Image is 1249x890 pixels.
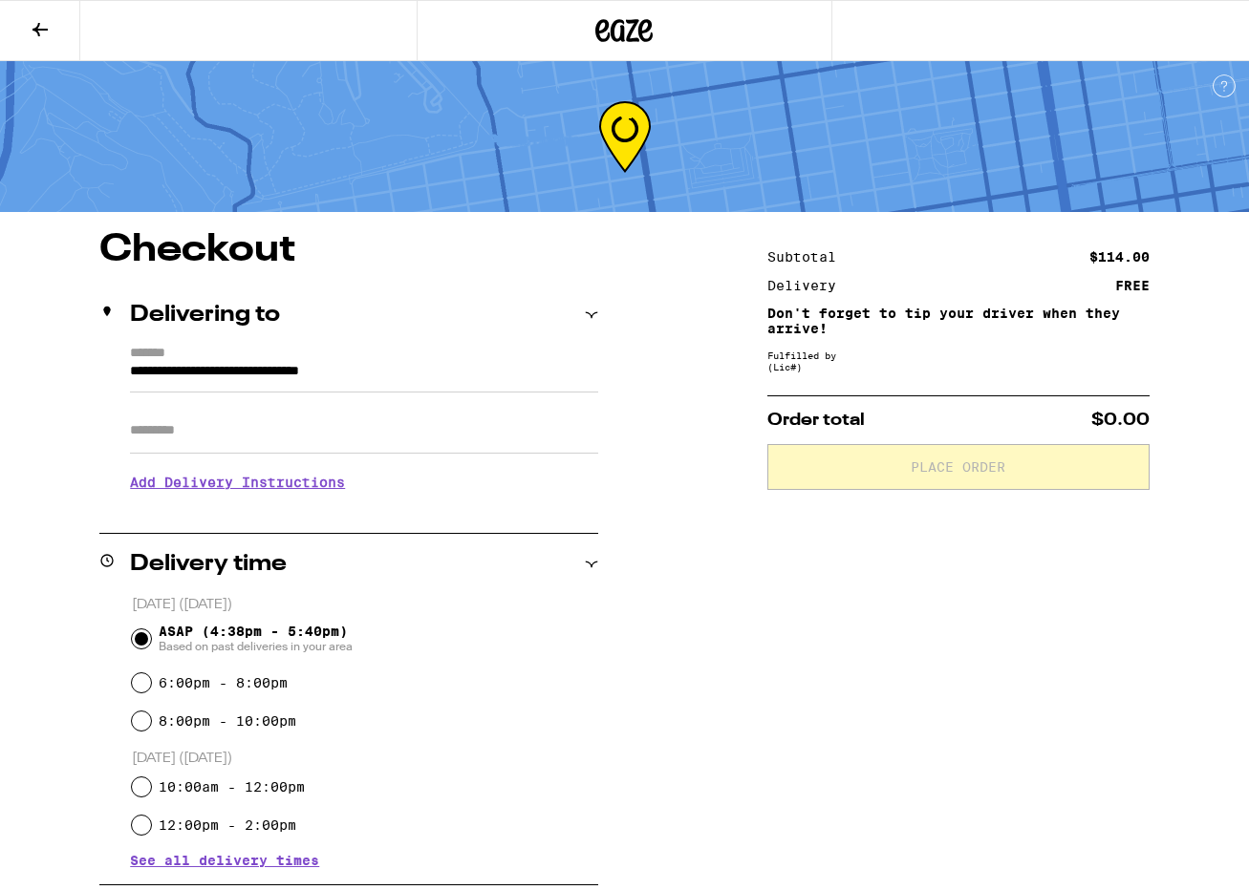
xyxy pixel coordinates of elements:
[130,553,287,576] h2: Delivery time
[159,817,296,833] label: 12:00pm - 2:00pm
[1089,250,1150,264] div: $114.00
[130,460,598,504] h3: Add Delivery Instructions
[99,231,598,269] h1: Checkout
[132,596,599,614] p: [DATE] ([DATE])
[159,713,296,729] label: 8:00pm - 10:00pm
[132,750,599,768] p: [DATE] ([DATE])
[767,306,1150,336] p: Don't forget to tip your driver when they arrive!
[767,279,850,292] div: Delivery
[911,460,1005,474] span: Place Order
[159,779,305,795] label: 10:00am - 12:00pm
[159,639,353,654] span: Based on past deliveries in your area
[159,675,288,690] label: 6:00pm - 8:00pm
[767,250,850,264] div: Subtotal
[130,304,280,327] h2: Delivering to
[767,412,865,429] span: Order total
[767,444,1150,490] button: Place Order
[130,854,319,867] button: See all delivery times
[1115,279,1150,292] div: FREE
[1091,412,1150,429] span: $0.00
[767,350,1150,372] div: Fulfilled by (Lic# )
[159,624,353,654] span: ASAP (4:38pm - 5:40pm)
[130,504,598,519] p: We'll contact you at [PHONE_NUMBER] when we arrive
